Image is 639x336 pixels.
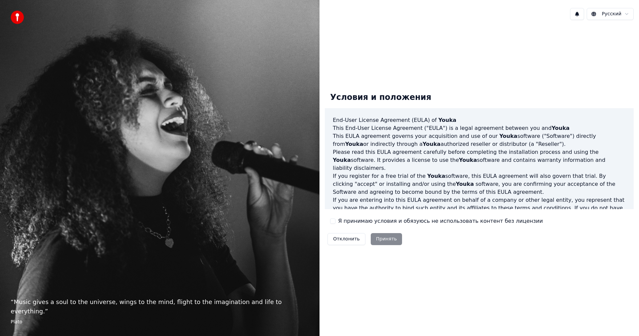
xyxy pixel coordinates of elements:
[459,157,477,163] span: Youka
[11,319,309,325] footer: Plato
[333,157,351,163] span: Youka
[438,117,456,123] span: Youka
[11,11,24,24] img: youka
[333,172,626,196] p: If you register for a free trial of the software, this EULA agreement will also govern that trial...
[499,133,517,139] span: Youka
[325,87,437,108] div: Условия и положения
[11,297,309,316] p: “ Music gives a soul to the universe, wings to the mind, flight to the imagination and life to ev...
[333,196,626,228] p: If you are entering into this EULA agreement on behalf of a company or other legal entity, you re...
[427,173,445,179] span: Youka
[338,217,543,225] label: Я принимаю условия и обязуюсь не использовать контент без лицензии
[423,141,441,147] span: Youka
[333,148,626,172] p: Please read this EULA agreement carefully before completing the installation process and using th...
[327,233,365,245] button: Отклонить
[333,116,626,124] h3: End-User License Agreement (EULA) of
[551,125,569,131] span: Youka
[345,141,363,147] span: Youka
[456,181,474,187] span: Youka
[333,124,626,132] p: This End-User License Agreement ("EULA") is a legal agreement between you and
[333,132,626,148] p: This EULA agreement governs your acquisition and use of our software ("Software") directly from o...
